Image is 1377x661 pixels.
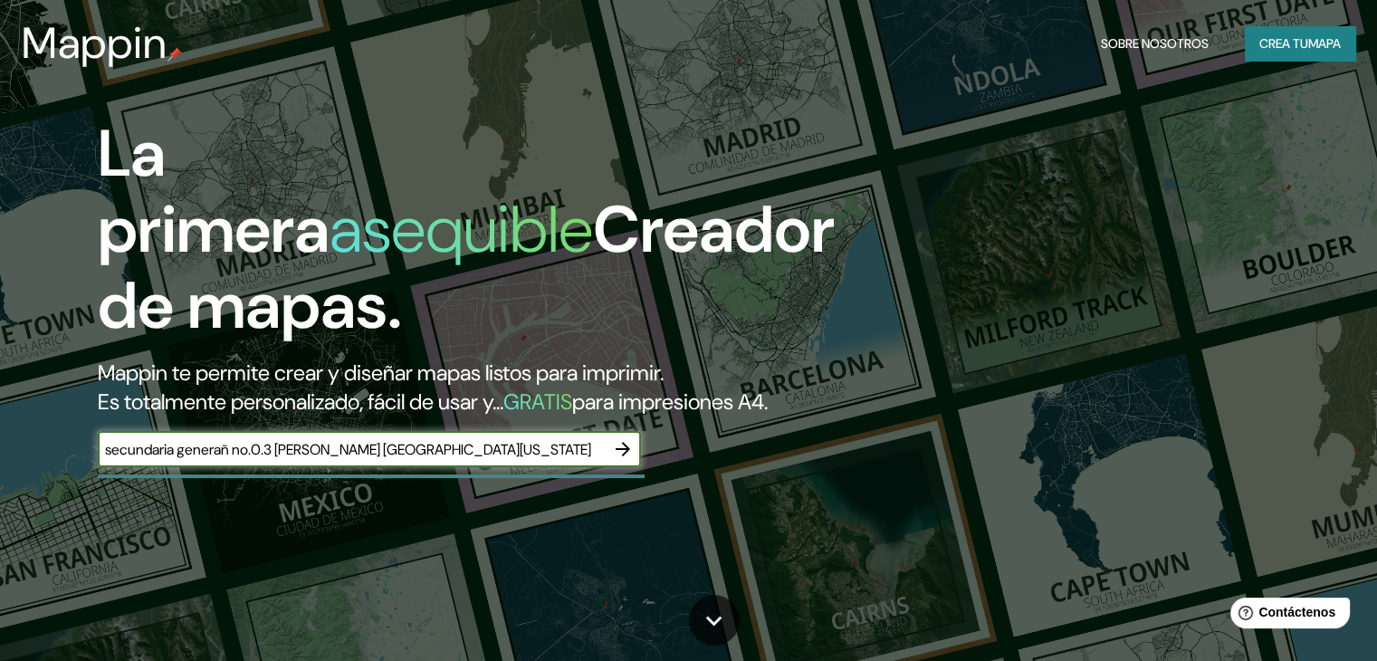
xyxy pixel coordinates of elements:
font: Mappin te permite crear y diseñar mapas listos para imprimir. [98,359,664,387]
button: Crea tumapa [1245,26,1355,61]
font: Crea tu [1259,35,1308,52]
font: para impresiones A4. [572,388,768,416]
font: La primera [98,111,330,272]
font: GRATIS [503,388,572,416]
font: Mappin [22,14,167,72]
iframe: Lanzador de widgets de ayuda [1216,590,1357,641]
font: Sobre nosotros [1101,35,1209,52]
img: pin de mapeo [167,47,182,62]
font: mapa [1308,35,1341,52]
font: Es totalmente personalizado, fácil de usar y... [98,388,503,416]
font: Creador de mapas. [98,187,835,348]
button: Sobre nosotros [1094,26,1216,61]
input: Elige tu lugar favorito [98,439,605,460]
font: asequible [330,187,593,272]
